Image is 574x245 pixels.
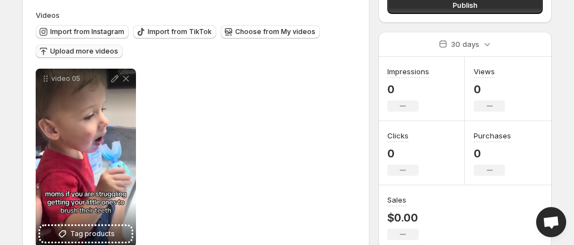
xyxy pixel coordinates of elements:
span: Upload more videos [50,47,118,56]
p: $0.00 [387,211,419,224]
span: Import from TikTok [148,27,212,36]
button: Tag products [40,226,132,242]
p: video 05 [51,74,109,83]
button: Import from Instagram [36,25,129,39]
h3: Clicks [387,130,408,141]
p: 0 [387,147,419,160]
p: 30 days [451,39,479,50]
a: Open chat [536,207,566,237]
h3: Sales [387,194,406,205]
button: Upload more videos [36,45,123,58]
p: 0 [387,83,429,96]
button: Import from TikTok [133,25,216,39]
button: Choose from My videos [221,25,320,39]
p: 0 [474,147,511,160]
span: Import from Instagram [50,27,124,36]
h3: Views [474,66,495,77]
span: Videos [36,11,60,20]
p: 0 [474,83,505,96]
span: Choose from My videos [235,27,315,36]
h3: Impressions [387,66,429,77]
h3: Purchases [474,130,511,141]
span: Tag products [70,228,115,239]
